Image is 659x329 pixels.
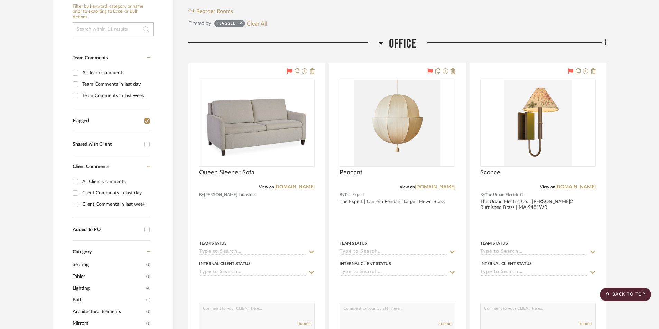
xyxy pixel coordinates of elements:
[82,90,149,101] div: Team Comments in last week
[480,249,587,255] input: Type to Search…
[82,79,149,90] div: Team Comments in last day
[73,22,154,36] input: Search within 11 results
[146,318,150,329] span: (1)
[146,294,150,306] span: (2)
[340,79,455,166] div: 0
[340,249,447,255] input: Type to Search…
[204,192,256,198] span: [PERSON_NAME] Industries
[82,67,149,78] div: All Team Comments
[217,21,236,28] div: Flagged
[344,192,364,198] span: The Expert
[73,282,145,294] span: Lighting
[73,249,92,255] span: Category
[203,80,311,166] img: Queen Sleeper Sofa
[188,7,233,16] button: Reorder Rooms
[73,118,141,124] div: Flagged
[82,199,149,210] div: Client Comments in last week
[485,192,526,198] span: The Urban Electric Co.
[73,56,108,60] span: Team Comments
[73,294,145,306] span: Bath
[73,271,145,282] span: Tables
[480,269,587,276] input: Type to Search…
[146,283,150,294] span: (4)
[73,306,145,318] span: Architectural Elements
[579,320,592,327] button: Submit
[274,185,315,190] a: [DOMAIN_NAME]
[438,320,452,327] button: Submit
[188,20,211,27] div: Filtered by
[199,169,254,176] span: Queen Sleeper Sofa
[400,185,415,189] span: View on
[82,187,149,199] div: Client Comments in last day
[389,37,416,51] span: Office
[73,164,109,169] span: Client Comments
[146,271,150,282] span: (1)
[340,261,391,267] div: Internal Client Status
[504,80,573,166] img: Sconce
[73,4,154,20] h6: Filter by keyword, category or name prior to exporting to Excel or Bulk Actions
[199,192,204,198] span: By
[340,240,367,246] div: Team Status
[481,79,595,166] div: 0
[354,80,440,166] img: Pendant
[259,185,274,189] span: View on
[298,320,311,327] button: Submit
[146,306,150,317] span: (1)
[555,185,596,190] a: [DOMAIN_NAME]
[146,259,150,270] span: (1)
[82,176,149,187] div: All Client Comments
[340,169,362,176] span: Pendant
[340,269,447,276] input: Type to Search…
[199,261,251,267] div: Internal Client Status
[480,261,532,267] div: Internal Client Status
[340,192,344,198] span: By
[199,79,314,166] div: 0
[480,169,500,176] span: Sconce
[480,192,485,198] span: By
[73,227,141,233] div: Added To PO
[199,249,306,255] input: Type to Search…
[73,259,145,271] span: Seating
[415,185,455,190] a: [DOMAIN_NAME]
[247,19,267,28] button: Clear All
[199,269,306,276] input: Type to Search…
[199,240,227,246] div: Team Status
[480,240,508,246] div: Team Status
[196,7,233,16] span: Reorder Rooms
[73,142,141,147] div: Shared with Client
[540,185,555,189] span: View on
[600,288,651,301] scroll-to-top-button: BACK TO TOP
